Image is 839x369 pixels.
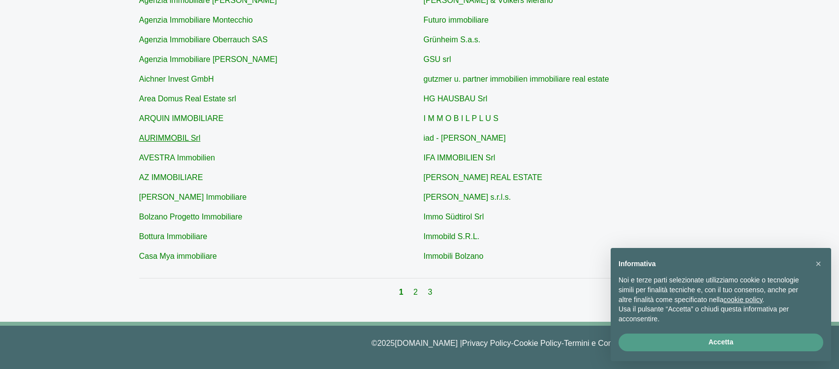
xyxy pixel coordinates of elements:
a: Agenzia Immobiliare [PERSON_NAME] [139,55,278,63]
p: Usa il pulsante “Accetta” o chiudi questa informativa per acconsentire. [619,305,808,324]
a: GSU srl [424,55,451,63]
a: Aichner Invest GmbH [139,75,214,83]
a: Agenzia Immobiliare Oberrauch SAS [139,35,268,44]
a: Immobili Bolzano [424,252,484,260]
a: Immo Südtirol Srl [424,213,484,221]
a: Futuro immobiliare [424,16,489,24]
a: iad - [PERSON_NAME] [424,134,506,142]
a: gutzmer u. partner immobilien immobiliare real estate [424,75,609,83]
a: 2 [413,288,420,296]
h2: Informativa [619,260,808,268]
a: [PERSON_NAME] REAL ESTATE [424,173,543,182]
button: Accetta [619,334,823,351]
a: HG HAUSBAU Srl [424,94,488,103]
a: Termini e Condizioni [564,339,635,347]
a: I M M O B I L P L U S [424,114,498,123]
button: Chiudi questa informativa [810,256,826,272]
a: [PERSON_NAME] s.r.l.s. [424,193,511,201]
a: [PERSON_NAME] Immobiliare [139,193,247,201]
a: AZ IMMOBILIARE [139,173,203,182]
a: Casa Mya immobiliare [139,252,217,260]
a: 3 [428,288,432,296]
a: Bolzano Progetto Immobiliare [139,213,243,221]
a: Privacy Policy [462,339,511,347]
a: Agenzia Immobiliare Montecchio [139,16,253,24]
a: IFA IMMOBILIEN Srl [424,154,496,162]
a: Bottura Immobiliare [139,232,208,241]
a: Immobild S.R.L. [424,232,480,241]
a: ARQUIN IMMOBILIARE [139,114,224,123]
span: × [815,258,821,269]
a: cookie policy - il link si apre in una nuova scheda [723,296,762,304]
a: Grünheim S.a.s. [424,35,481,44]
a: Cookie Policy [514,339,561,347]
a: AURIMMOBIL Srl [139,134,201,142]
a: AVESTRA Immobilien [139,154,215,162]
a: Area Domus Real Estate srl [139,94,236,103]
p: © 2025 [DOMAIN_NAME] | - - | [147,338,693,349]
a: 1 [399,288,405,296]
p: Noi e terze parti selezionate utilizziamo cookie o tecnologie simili per finalità tecniche e, con... [619,276,808,305]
